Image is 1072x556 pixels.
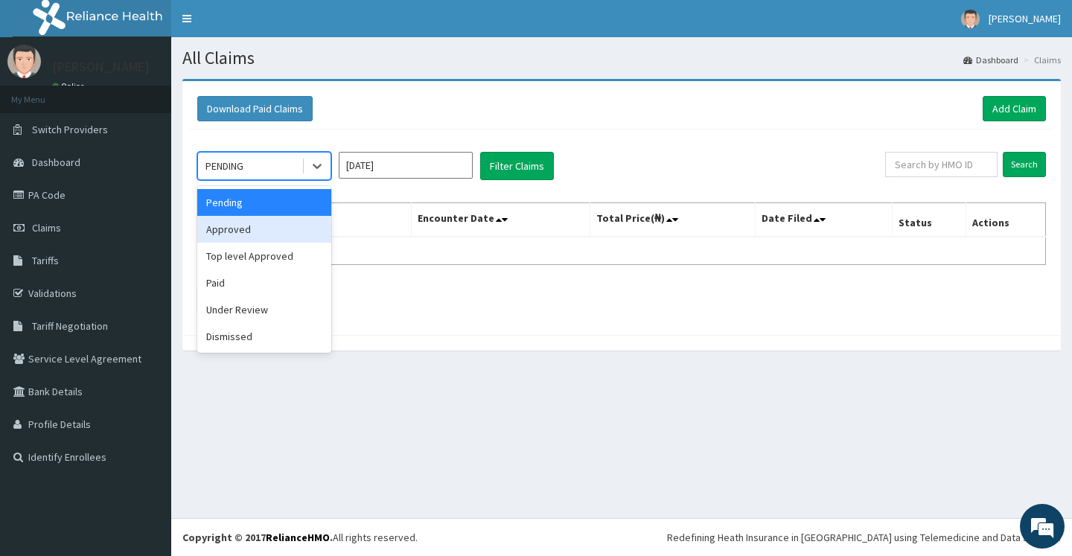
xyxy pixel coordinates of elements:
[667,530,1061,545] div: Redefining Heath Insurance in [GEOGRAPHIC_DATA] using Telemedicine and Data Science!
[266,531,330,544] a: RelianceHMO
[989,12,1061,25] span: [PERSON_NAME]
[205,159,243,173] div: PENDING
[197,296,331,323] div: Under Review
[32,319,108,333] span: Tariff Negotiation
[197,96,313,121] button: Download Paid Claims
[52,60,150,74] p: [PERSON_NAME]
[1020,54,1061,66] li: Claims
[32,156,80,169] span: Dashboard
[590,203,755,237] th: Total Price(₦)
[32,254,59,267] span: Tariffs
[963,54,1018,66] a: Dashboard
[961,10,980,28] img: User Image
[339,152,473,179] input: Select Month and Year
[885,152,998,177] input: Search by HMO ID
[411,203,590,237] th: Encounter Date
[197,243,331,269] div: Top level Approved
[171,518,1072,556] footer: All rights reserved.
[966,203,1045,237] th: Actions
[32,221,61,234] span: Claims
[1003,152,1046,177] input: Search
[480,152,554,180] button: Filter Claims
[182,48,1061,68] h1: All Claims
[892,203,966,237] th: Status
[197,216,331,243] div: Approved
[197,189,331,216] div: Pending
[983,96,1046,121] a: Add Claim
[197,323,331,350] div: Dismissed
[32,123,108,136] span: Switch Providers
[755,203,892,237] th: Date Filed
[52,81,88,92] a: Online
[197,269,331,296] div: Paid
[182,531,333,544] strong: Copyright © 2017 .
[7,45,41,78] img: User Image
